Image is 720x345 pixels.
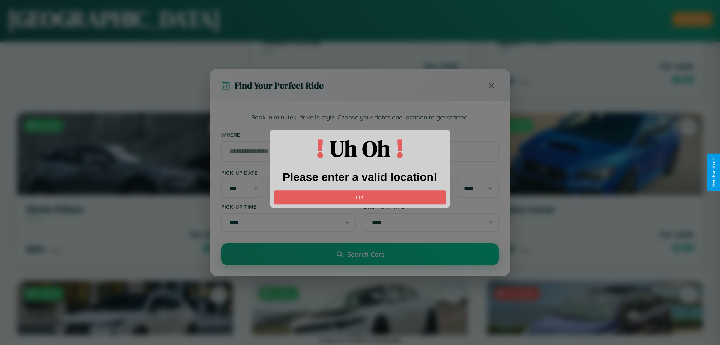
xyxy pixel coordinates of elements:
[221,131,499,138] label: Where
[235,79,324,92] h3: Find Your Perfect Ride
[221,169,356,176] label: Pick-up Date
[364,169,499,176] label: Drop-off Date
[221,203,356,210] label: Pick-up Time
[221,113,499,122] p: Book in minutes, drive in style. Choose your dates and location to get started.
[364,203,499,210] label: Drop-off Time
[347,250,384,258] span: Search Cars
